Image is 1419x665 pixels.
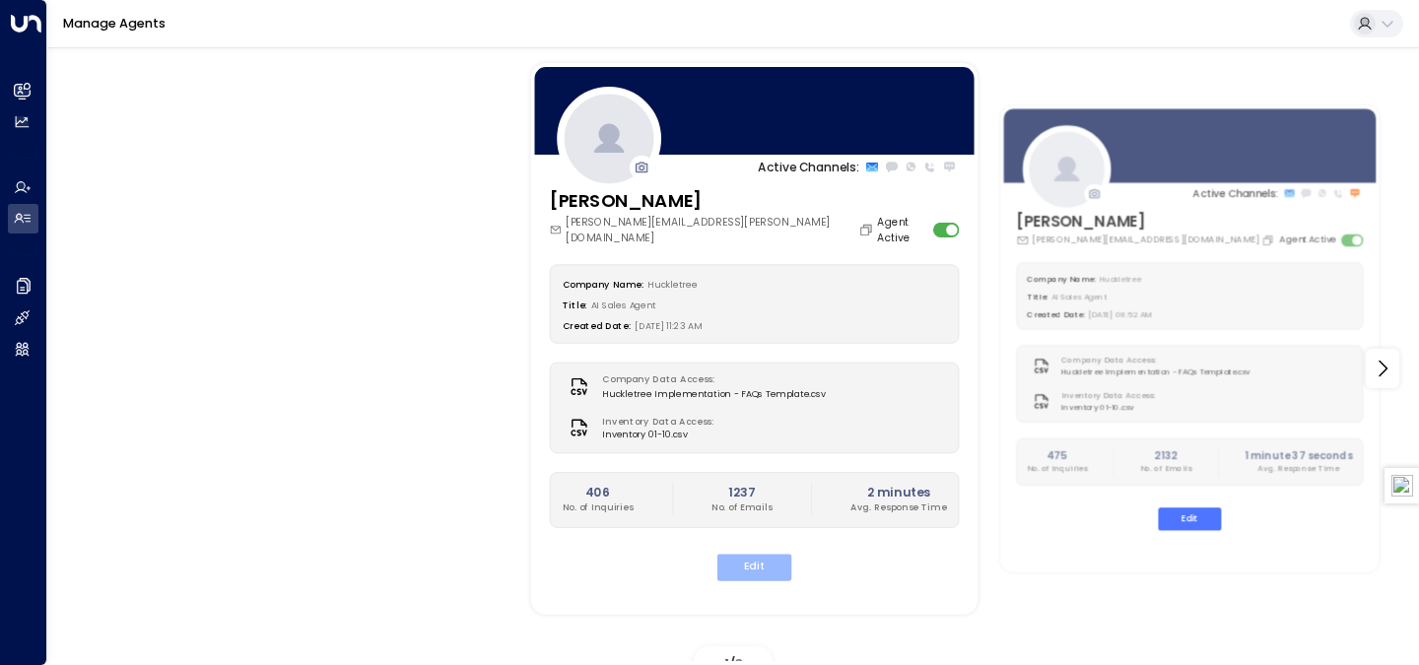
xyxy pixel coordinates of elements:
label: Company Data Access: [1061,355,1244,366]
p: No. of Inquiries [563,501,634,515]
button: Edit [717,554,792,580]
h3: [PERSON_NAME] [550,188,877,215]
span: AI Sales Agent [1051,292,1107,301]
p: No. of Emails [711,501,772,515]
span: Huckletree [647,278,697,290]
h2: 1237 [711,484,772,501]
span: [DATE] 08:52 AM [1089,309,1153,319]
div: [PERSON_NAME][EMAIL_ADDRESS][DOMAIN_NAME] [1017,233,1278,246]
h2: 2 minutes [850,484,946,501]
label: Created Date: [563,319,631,331]
label: Title: [1028,292,1048,301]
span: Huckletree Implementation - FAQs Template.csv [1061,366,1250,378]
label: Agent Active [1280,233,1337,246]
div: [PERSON_NAME][EMAIL_ADDRESS][PERSON_NAME][DOMAIN_NAME] [550,215,877,246]
label: Inventory Data Access: [1061,390,1155,402]
span: Inventory 01-10.csv [602,429,720,442]
span: [DATE] 11:23 AM [635,319,702,331]
span: Huckletree Implementation - FAQs Template.csv [602,387,825,401]
h2: 1 minute 37 seconds [1245,448,1353,463]
label: Title: [563,299,587,310]
h2: 475 [1028,448,1088,463]
button: Copy [1261,233,1277,246]
button: Copy [858,223,877,237]
span: Inventory 01-10.csv [1061,402,1162,414]
p: Active Channels: [1193,185,1278,200]
h3: [PERSON_NAME] [1017,211,1278,233]
span: Huckletree [1100,274,1141,284]
h2: 2132 [1140,448,1191,463]
button: Edit [1159,507,1222,530]
label: Created Date: [1028,309,1085,319]
p: Avg. Response Time [1245,463,1353,475]
p: Active Channels: [758,158,858,175]
span: AI Sales Agent [591,299,656,310]
label: Inventory Data Access: [602,416,712,430]
h2: 406 [563,484,634,501]
p: Avg. Response Time [850,501,946,515]
a: Manage Agents [63,15,166,32]
p: No. of Inquiries [1028,463,1088,475]
p: No. of Emails [1140,463,1191,475]
label: Company Name: [563,278,643,290]
label: Agent Active [877,215,927,246]
label: Company Data Access: [602,373,817,387]
label: Company Name: [1028,274,1097,284]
